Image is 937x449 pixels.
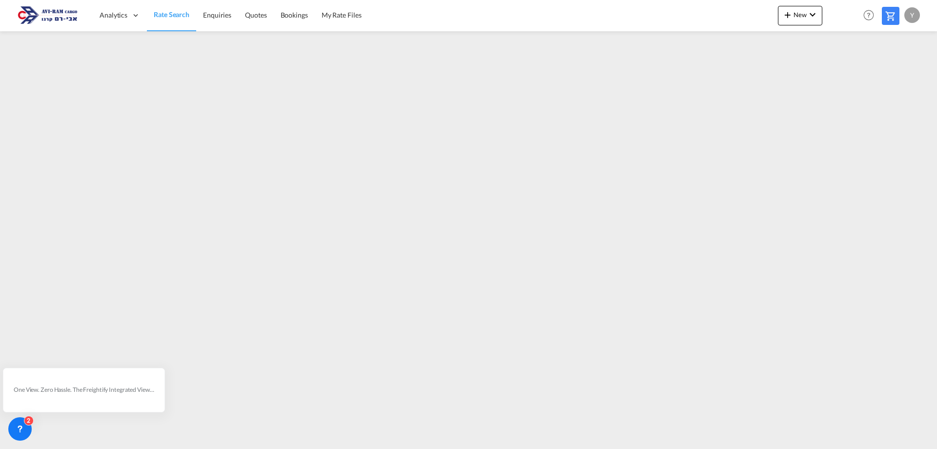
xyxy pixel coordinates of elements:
img: 166978e0a5f911edb4280f3c7a976193.png [15,4,81,26]
md-icon: icon-plus 400-fg [782,9,794,21]
div: Help [860,7,882,24]
div: Y [904,7,920,23]
span: My Rate Files [322,11,362,19]
button: icon-plus 400-fgNewicon-chevron-down [778,6,822,25]
span: New [782,11,818,19]
md-icon: icon-chevron-down [807,9,818,21]
span: Rate Search [154,10,189,19]
span: Analytics [100,10,127,20]
span: Enquiries [203,11,231,19]
span: Bookings [281,11,308,19]
span: Help [860,7,877,23]
span: Quotes [245,11,266,19]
